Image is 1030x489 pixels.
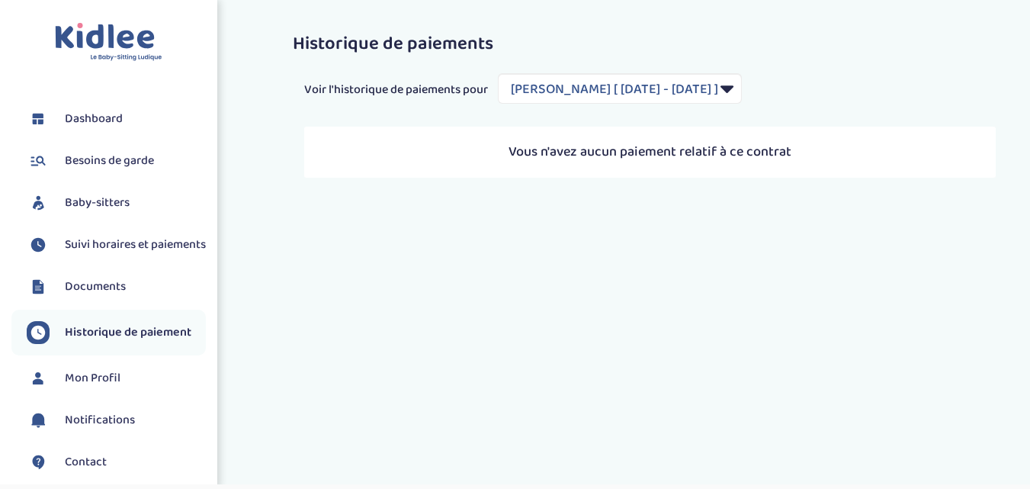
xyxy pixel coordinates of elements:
a: Baby-sitters [27,191,206,214]
span: Baby-sitters [65,194,130,212]
a: Historique de paiement [27,321,206,344]
span: Documents [65,278,126,296]
span: Mon Profil [65,369,120,388]
a: Documents [27,275,206,298]
p: Vous n'avez aucun paiement relatif à ce contrat [319,142,981,162]
span: Besoins de garde [65,152,154,170]
a: Suivi horaires et paiements [27,233,206,256]
span: Notifications [65,411,135,429]
img: profil.svg [27,367,50,390]
a: Dashboard [27,108,206,130]
img: babysitters.svg [27,191,50,214]
img: dashboard.svg [27,108,50,130]
img: contact.svg [27,451,50,474]
span: Contact [65,453,107,471]
span: Voir l'historique de paiements pour [304,81,488,99]
a: Contact [27,451,206,474]
a: Notifications [27,409,206,432]
span: Dashboard [65,110,123,128]
img: notification.svg [27,409,50,432]
a: Mon Profil [27,367,206,390]
a: Besoins de garde [27,150,206,172]
span: Historique de paiement [65,323,191,342]
img: suivihoraire.svg [27,321,50,344]
h3: Historique de paiements [293,34,1008,54]
span: Suivi horaires et paiements [65,236,206,254]
img: documents.svg [27,275,50,298]
img: besoin.svg [27,150,50,172]
img: logo.svg [55,23,162,62]
img: suivihoraire.svg [27,233,50,256]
